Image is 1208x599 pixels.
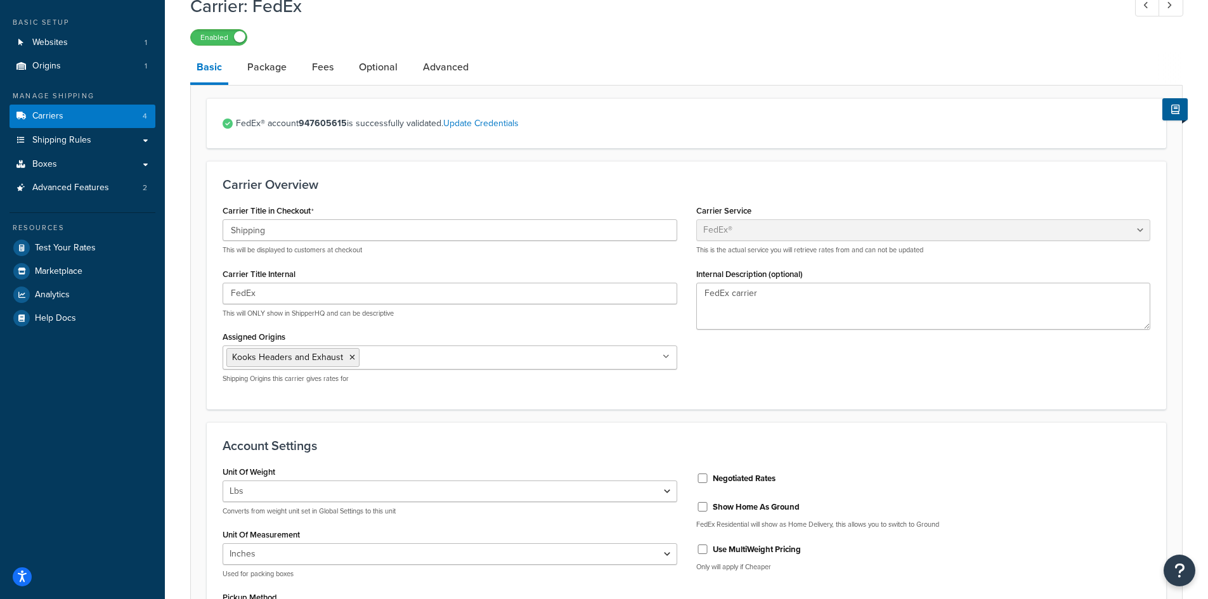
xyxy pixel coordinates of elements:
[10,31,155,55] a: Websites1
[10,153,155,176] a: Boxes
[10,176,155,200] li: Advanced Features
[10,55,155,78] a: Origins1
[1162,98,1188,120] button: Show Help Docs
[10,129,155,152] a: Shipping Rules
[443,117,519,130] a: Update Credentials
[223,177,1150,191] h3: Carrier Overview
[32,135,91,146] span: Shipping Rules
[32,159,57,170] span: Boxes
[10,31,155,55] li: Websites
[32,183,109,193] span: Advanced Features
[696,269,803,279] label: Internal Description (optional)
[223,332,285,342] label: Assigned Origins
[236,115,1150,132] span: FedEx® account is successfully validated.
[145,37,147,48] span: 1
[696,206,751,216] label: Carrier Service
[696,283,1151,330] textarea: FedEx carrier
[1164,555,1195,586] button: Open Resource Center
[35,243,96,254] span: Test Your Rates
[223,309,677,318] p: This will ONLY show in ShipperHQ and can be descriptive
[696,520,1151,529] p: FedEx Residential will show as Home Delivery, this allows you to switch to Ground
[223,439,1150,453] h3: Account Settings
[713,501,800,513] label: Show Home As Ground
[223,269,296,279] label: Carrier Title Internal
[32,37,68,48] span: Websites
[143,183,147,193] span: 2
[353,52,404,82] a: Optional
[32,111,63,122] span: Carriers
[10,307,155,330] a: Help Docs
[10,17,155,28] div: Basic Setup
[696,562,1151,572] p: Only will apply if Cheaper
[191,30,247,45] label: Enabled
[35,313,76,324] span: Help Docs
[32,61,61,72] span: Origins
[10,236,155,259] a: Test Your Rates
[35,290,70,300] span: Analytics
[10,91,155,101] div: Manage Shipping
[10,283,155,306] a: Analytics
[145,61,147,72] span: 1
[10,105,155,128] li: Carriers
[223,569,677,579] p: Used for packing boxes
[223,506,677,516] p: Converts from weight unit set in Global Settings to this unit
[299,117,347,130] strong: 947605615
[306,52,340,82] a: Fees
[223,206,314,216] label: Carrier Title in Checkout
[223,530,300,539] label: Unit Of Measurement
[35,266,82,277] span: Marketplace
[696,245,1151,255] p: This is the actual service you will retrieve rates from and can not be updated
[713,544,801,555] label: Use MultiWeight Pricing
[190,52,228,85] a: Basic
[10,260,155,283] a: Marketplace
[223,374,677,383] p: Shipping Origins this carrier gives rates for
[143,111,147,122] span: 4
[241,52,293,82] a: Package
[10,222,155,233] div: Resources
[713,473,776,484] label: Negotiated Rates
[417,52,475,82] a: Advanced
[232,351,343,364] span: Kooks Headers and Exhaust
[223,467,275,477] label: Unit Of Weight
[10,105,155,128] a: Carriers4
[10,176,155,200] a: Advanced Features2
[10,55,155,78] li: Origins
[223,245,677,255] p: This will be displayed to customers at checkout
